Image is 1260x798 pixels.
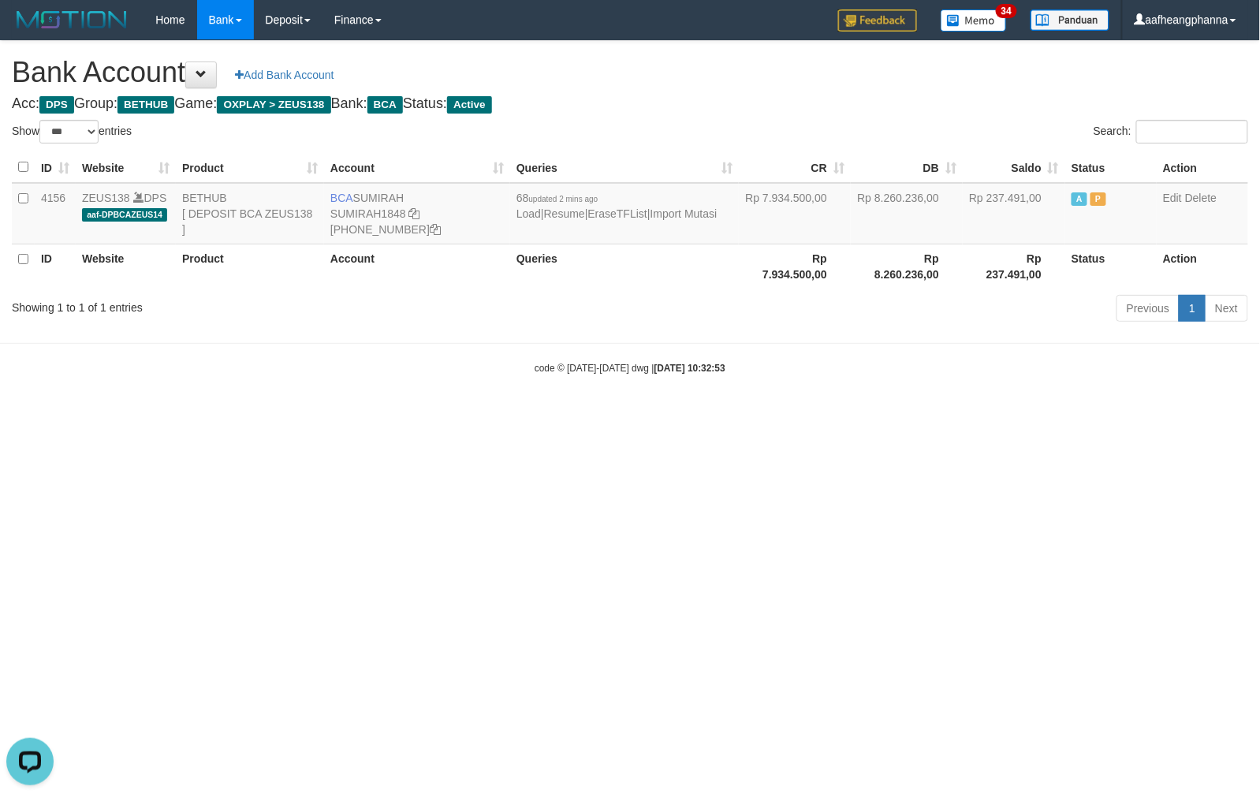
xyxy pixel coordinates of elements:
[588,207,647,220] a: EraseTFList
[1094,120,1248,144] label: Search:
[76,152,176,183] th: Website: activate to sort column ascending
[529,195,598,203] span: updated 2 mins ago
[739,244,851,289] th: Rp 7.934.500,00
[838,9,917,32] img: Feedback.jpg
[1157,244,1248,289] th: Action
[12,293,513,315] div: Showing 1 to 1 of 1 entries
[82,192,130,204] a: ZEUS138
[324,152,510,183] th: Account: activate to sort column ascending
[1116,295,1180,322] a: Previous
[176,183,324,244] td: BETHUB [ DEPOSIT BCA ZEUS138 ]
[516,192,718,220] span: | | |
[963,183,1065,244] td: Rp 237.491,00
[1205,295,1248,322] a: Next
[1157,152,1248,183] th: Action
[1072,192,1087,206] span: Active
[217,96,330,114] span: OXPLAY > ZEUS138
[516,192,598,204] span: 68
[739,183,851,244] td: Rp 7.934.500,00
[82,208,167,222] span: aaf-DPBCAZEUS14
[1031,9,1109,31] img: panduan.png
[510,244,739,289] th: Queries
[963,152,1065,183] th: Saldo: activate to sort column ascending
[1065,244,1157,289] th: Status
[6,6,54,54] button: Open LiveChat chat widget
[963,244,1065,289] th: Rp 237.491,00
[324,183,510,244] td: SUMIRAH [PHONE_NUMBER]
[1136,120,1248,144] input: Search:
[851,152,963,183] th: DB: activate to sort column ascending
[851,244,963,289] th: Rp 8.260.236,00
[851,183,963,244] td: Rp 8.260.236,00
[12,57,1248,88] h1: Bank Account
[1065,152,1157,183] th: Status
[1179,295,1206,322] a: 1
[1090,192,1106,206] span: Paused
[39,96,74,114] span: DPS
[76,183,176,244] td: DPS
[12,120,132,144] label: Show entries
[535,363,725,374] small: code © [DATE]-[DATE] dwg |
[544,207,585,220] a: Resume
[330,192,353,204] span: BCA
[324,244,510,289] th: Account
[367,96,403,114] span: BCA
[516,207,541,220] a: Load
[651,207,718,220] a: Import Mutasi
[330,207,406,220] a: SUMIRAH1848
[409,207,420,220] a: Copy SUMIRAH1848 to clipboard
[176,244,324,289] th: Product
[35,152,76,183] th: ID: activate to sort column ascending
[12,8,132,32] img: MOTION_logo.png
[12,96,1248,112] h4: Acc: Group: Game: Bank: Status:
[76,244,176,289] th: Website
[35,183,76,244] td: 4156
[225,62,344,88] a: Add Bank Account
[35,244,76,289] th: ID
[176,152,324,183] th: Product: activate to sort column ascending
[1163,192,1182,204] a: Edit
[447,96,492,114] span: Active
[510,152,739,183] th: Queries: activate to sort column ascending
[430,223,441,236] a: Copy 8692458906 to clipboard
[996,4,1017,18] span: 34
[739,152,851,183] th: CR: activate to sort column ascending
[117,96,174,114] span: BETHUB
[39,120,99,144] select: Showentries
[654,363,725,374] strong: [DATE] 10:32:53
[941,9,1007,32] img: Button%20Memo.svg
[1185,192,1217,204] a: Delete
